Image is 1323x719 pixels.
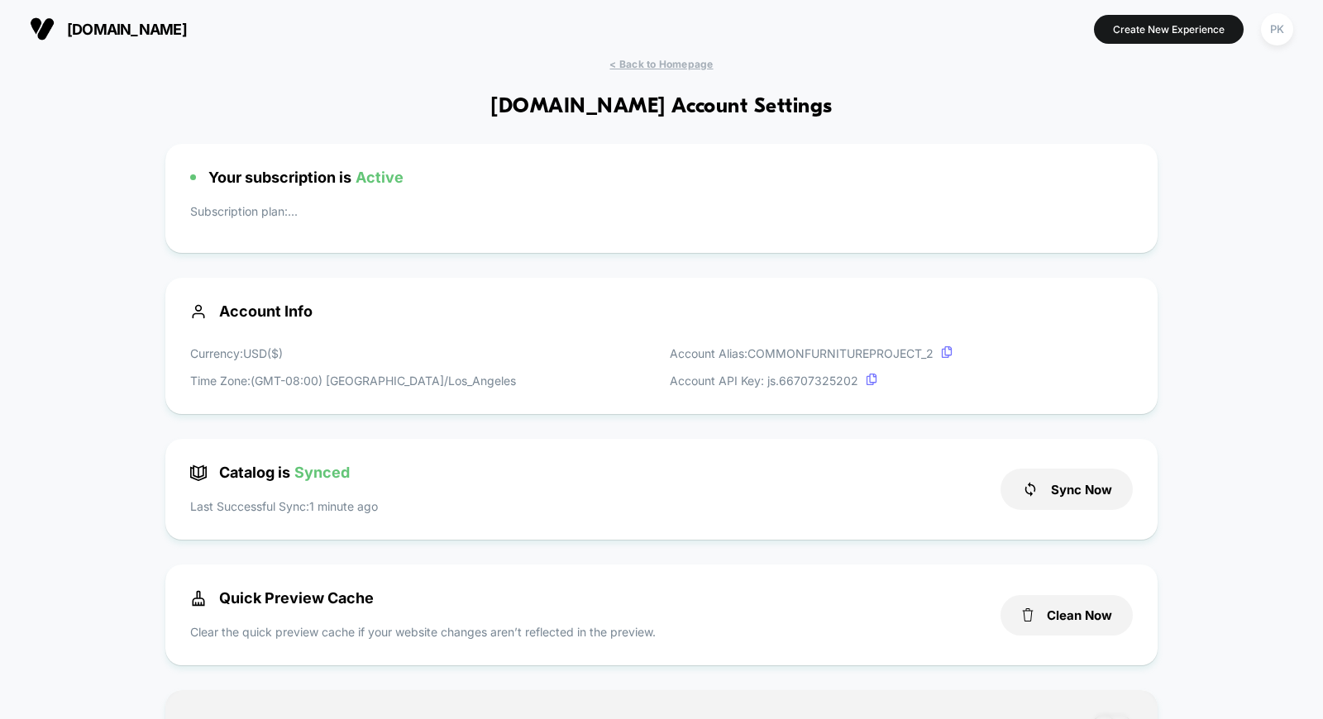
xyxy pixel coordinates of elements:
[190,302,1133,320] span: Account Info
[25,16,192,42] button: [DOMAIN_NAME]
[190,589,374,607] span: Quick Preview Cache
[190,464,350,481] span: Catalog is
[670,345,953,362] p: Account Alias: COMMONFURNITUREPROJECT_2
[356,169,404,186] span: Active
[1256,12,1298,46] button: PK
[190,202,1133,228] p: Subscription plan: ...
[1094,15,1244,44] button: Create New Experience
[1001,595,1133,636] button: Clean Now
[190,345,516,362] p: Currency: USD ( $ )
[208,169,404,186] span: Your subscription is
[67,21,187,38] span: [DOMAIN_NAME]
[490,95,832,119] h1: [DOMAIN_NAME] Account Settings
[190,498,378,515] p: Last Successful Sync: 1 minute ago
[670,372,953,389] p: Account API Key: js. 66707325202
[1261,13,1293,45] div: PK
[1001,469,1133,510] button: Sync Now
[30,17,55,41] img: Visually logo
[190,372,516,389] p: Time Zone: (GMT-08:00) [GEOGRAPHIC_DATA]/Los_Angeles
[190,623,656,640] p: Clear the quick preview cache if your website changes aren’t reflected in the preview.
[609,58,713,70] span: < Back to Homepage
[294,464,350,481] span: Synced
